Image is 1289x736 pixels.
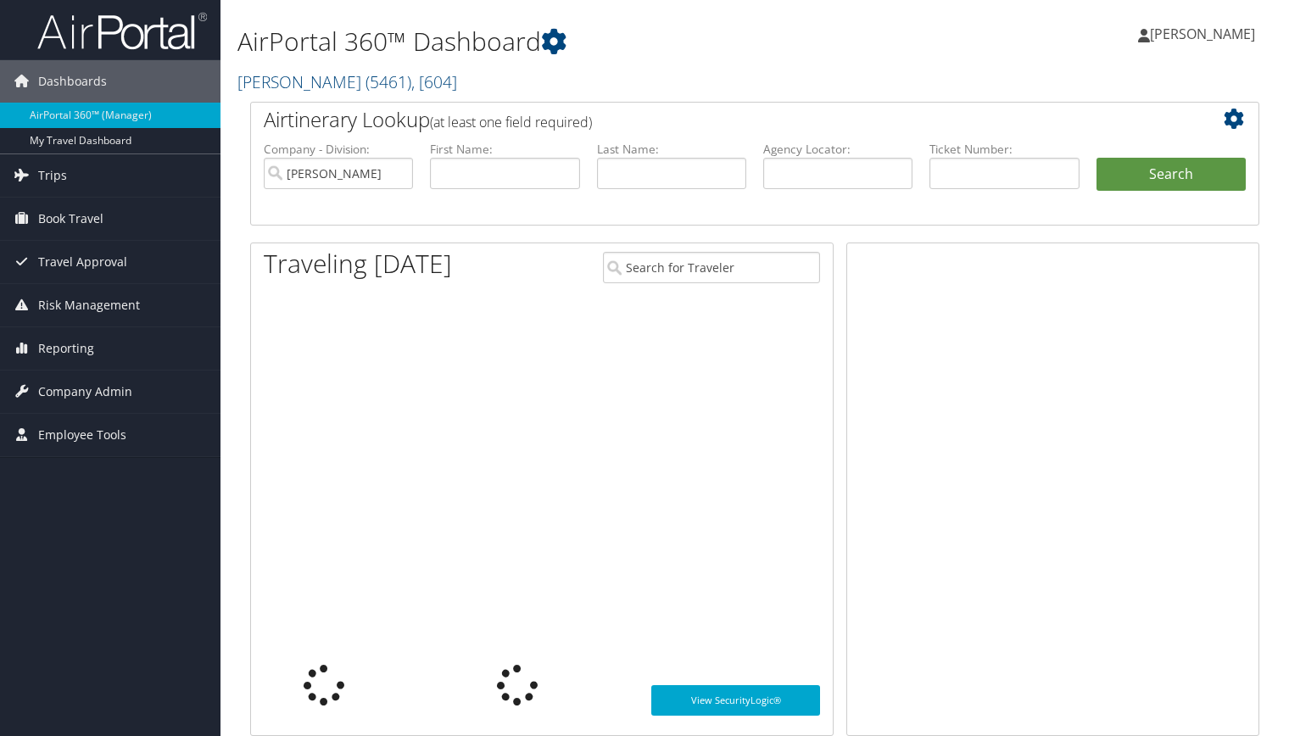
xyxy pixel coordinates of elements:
span: Company Admin [38,371,132,413]
button: Search [1096,158,1246,192]
input: Search for Traveler [603,252,820,283]
a: [PERSON_NAME] [1138,8,1272,59]
span: Risk Management [38,284,140,326]
img: airportal-logo.png [37,11,207,51]
label: Ticket Number: [929,141,1079,158]
h2: Airtinerary Lookup [264,105,1162,134]
span: Employee Tools [38,414,126,456]
h1: AirPortal 360™ Dashboard [237,24,927,59]
a: [PERSON_NAME] [237,70,457,93]
span: Travel Approval [38,241,127,283]
a: View SecurityLogic® [651,685,820,716]
span: (at least one field required) [430,113,592,131]
label: Agency Locator: [763,141,912,158]
label: Last Name: [597,141,746,158]
span: ( 5461 ) [365,70,411,93]
span: , [ 604 ] [411,70,457,93]
span: Reporting [38,327,94,370]
span: Dashboards [38,60,107,103]
span: Trips [38,154,67,197]
label: Company - Division: [264,141,413,158]
span: Book Travel [38,198,103,240]
span: [PERSON_NAME] [1150,25,1255,43]
label: First Name: [430,141,579,158]
h1: Traveling [DATE] [264,246,452,282]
